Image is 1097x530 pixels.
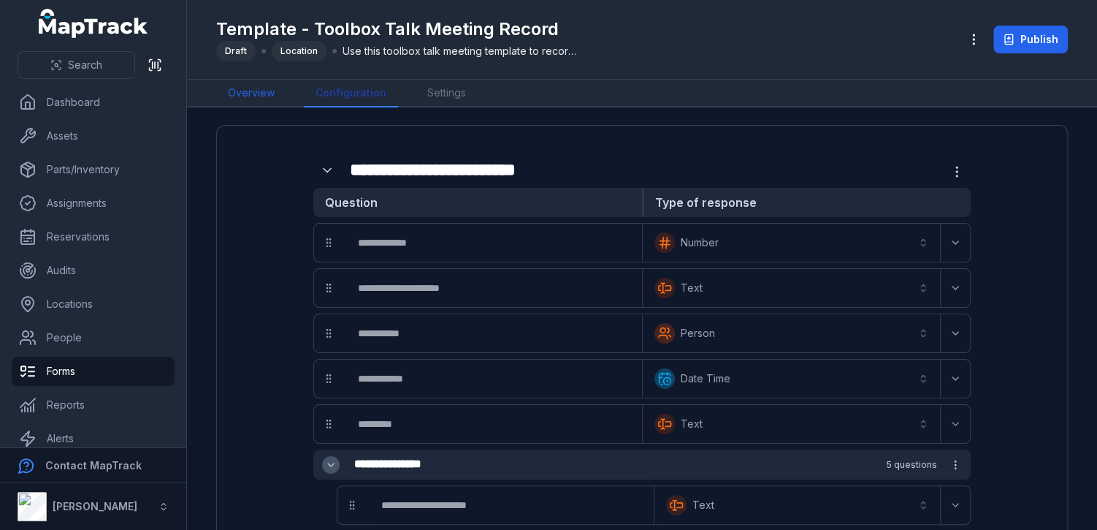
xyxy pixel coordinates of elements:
[323,282,335,294] svg: drag
[45,459,142,472] strong: Contact MapTrack
[944,493,967,517] button: Expand
[12,121,175,151] a: Assets
[646,408,937,440] button: Text
[18,51,135,79] button: Search
[12,189,175,218] a: Assignments
[12,88,175,117] a: Dashboard
[944,276,967,300] button: Expand
[646,227,937,259] button: Number
[314,228,343,257] div: drag
[943,453,968,477] button: more-detail
[314,409,343,439] div: drag
[12,357,175,386] a: Forms
[68,58,102,72] span: Search
[53,500,137,512] strong: [PERSON_NAME]
[216,41,256,61] div: Draft
[314,319,343,348] div: drag
[346,227,639,259] div: :rp6:-form-item-label
[314,273,343,303] div: drag
[323,237,335,249] svg: drag
[272,41,326,61] div: Location
[346,272,639,304] div: :rpc:-form-item-label
[346,317,639,349] div: :rpi:-form-item-label
[944,412,967,436] button: Expand
[346,499,358,511] svg: drag
[346,363,639,395] div: :rpo:-form-item-label
[313,156,344,184] div: :rou:-form-item-label
[12,390,175,420] a: Reports
[323,373,335,385] svg: drag
[657,489,937,521] button: Text
[646,317,937,349] button: Person
[216,80,286,107] a: Overview
[993,26,1068,53] button: Publish
[323,328,335,339] svg: drag
[12,289,175,319] a: Locations
[887,459,937,471] span: 5 questions
[944,367,967,390] button: Expand
[314,364,343,393] div: drag
[12,155,175,184] a: Parts/Inventory
[322,456,340,474] button: Expand
[642,188,971,217] strong: Type of response
[646,363,937,395] button: Date Time
[323,418,335,430] svg: drag
[304,80,398,107] a: Configuration
[39,9,148,38] a: MapTrack
[370,489,651,521] div: :rq8:-form-item-label
[313,156,341,184] button: Expand
[12,222,175,251] a: Reservations
[313,188,642,217] strong: Question
[12,323,175,352] a: People
[343,44,576,58] span: Use this toolbox talk meeting template to record details from safety meetings and toolbox talks.
[944,322,967,345] button: Expand
[943,158,971,186] button: more-detail
[216,18,576,41] h1: Template - Toolbox Talk Meeting Record
[416,80,478,107] a: Settings
[337,491,367,520] div: drag
[12,256,175,285] a: Audits
[646,272,937,304] button: Text
[12,424,175,453] a: Alerts
[346,408,639,440] div: :rpu:-form-item-label
[944,231,967,254] button: Expand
